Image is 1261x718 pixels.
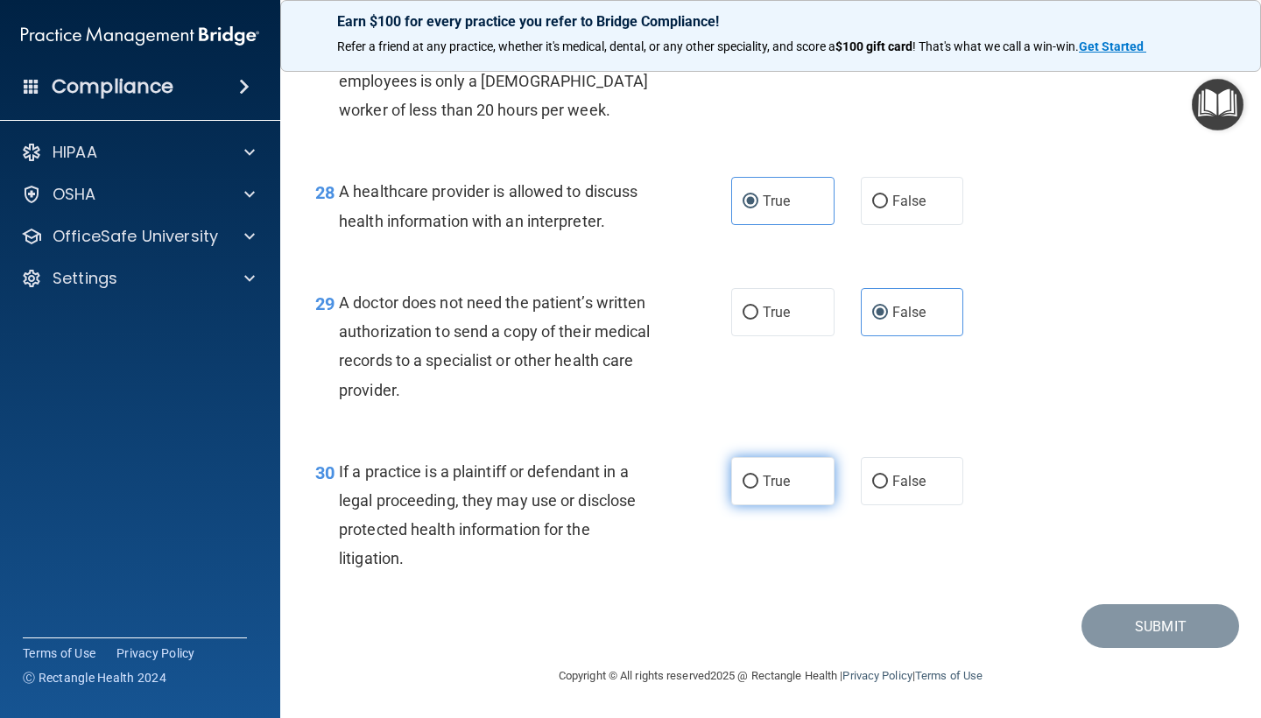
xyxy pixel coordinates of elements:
input: False [872,475,888,489]
span: False [892,304,926,320]
span: A doctor does not need the patient’s written authorization to send a copy of their medical record... [339,293,651,399]
a: Terms of Use [915,669,983,682]
a: OfficeSafe University [21,226,255,247]
p: HIPAA [53,142,97,163]
a: HIPAA [21,142,255,163]
span: 29 [315,293,335,314]
p: OSHA [53,184,96,205]
a: Get Started [1079,39,1146,53]
span: If a practice is a plaintiff or defendant in a legal proceeding, they may use or disclose protect... [339,462,636,568]
span: Refer a friend at any practice, whether it's medical, dental, or any other speciality, and score a [337,39,835,53]
button: Open Resource Center [1192,79,1243,130]
a: OSHA [21,184,255,205]
span: False [892,193,926,209]
a: Terms of Use [23,644,95,662]
span: False [892,473,926,489]
input: True [743,306,758,320]
strong: Get Started [1079,39,1144,53]
input: False [872,195,888,208]
p: OfficeSafe University [53,226,218,247]
button: Submit [1081,604,1239,649]
span: True [763,304,790,320]
span: True [763,473,790,489]
h4: Compliance [52,74,173,99]
span: ! That's what we call a win-win. [912,39,1079,53]
img: PMB logo [21,18,259,53]
span: 28 [315,182,335,203]
div: Copyright © All rights reserved 2025 @ Rectangle Health | | [451,648,1090,704]
input: True [743,195,758,208]
p: Earn $100 for every practice you refer to Bridge Compliance! [337,13,1204,30]
span: True [763,193,790,209]
span: A healthcare provider is allowed to discuss health information with an interpreter. [339,182,638,229]
a: Settings [21,268,255,289]
a: Privacy Policy [116,644,195,662]
span: Ⓒ Rectangle Health 2024 [23,669,166,686]
strong: $100 gift card [835,39,912,53]
input: True [743,475,758,489]
p: Settings [53,268,117,289]
span: 30 [315,462,335,483]
a: Privacy Policy [842,669,912,682]
input: False [872,306,888,320]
